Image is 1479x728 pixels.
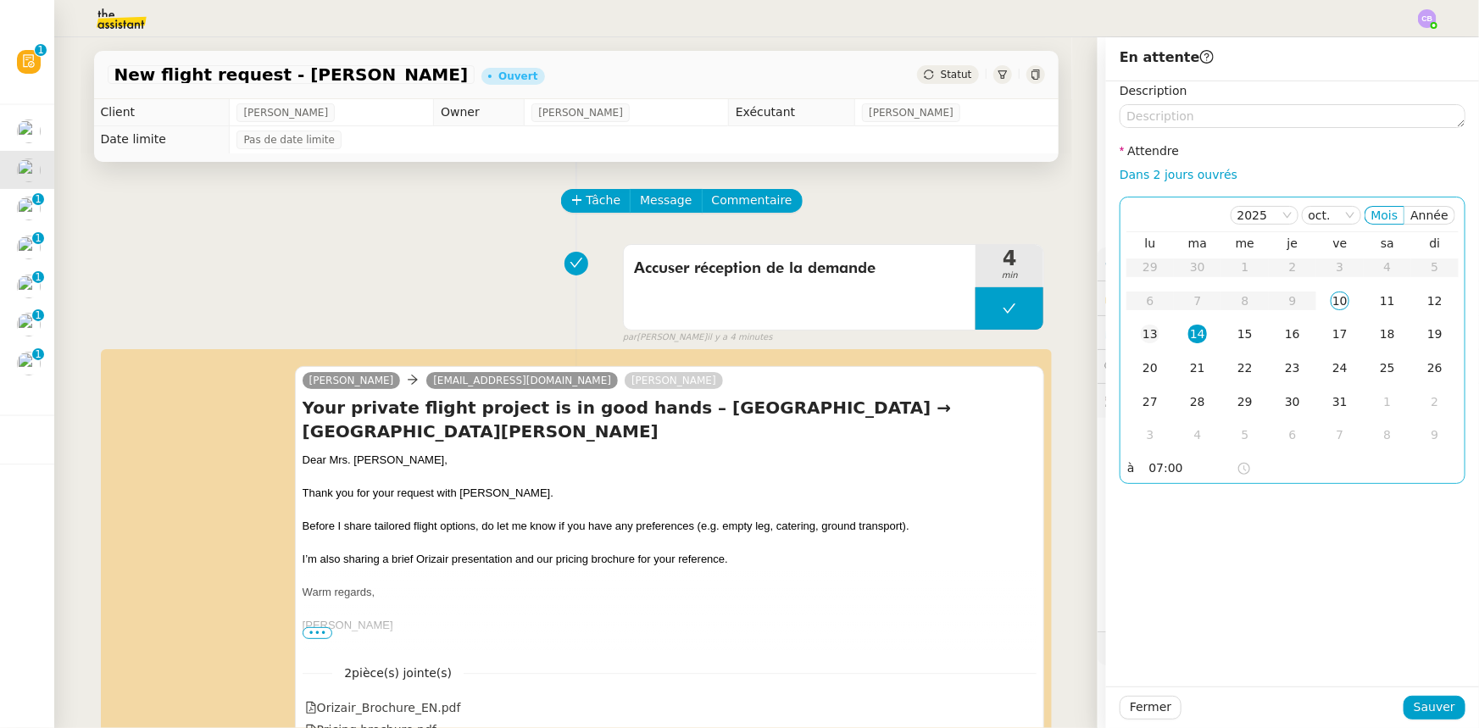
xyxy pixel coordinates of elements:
nz-select-item: oct. [1309,207,1354,224]
div: 20 [1141,358,1159,377]
div: 2 [1426,392,1444,411]
div: 18 [1378,325,1397,343]
p: 1 [35,271,42,286]
td: 03/11/2025 [1126,419,1174,453]
span: Tâche [587,191,621,210]
div: ⚙️Procédures [1098,247,1479,281]
nz-select-item: 2025 [1237,207,1292,224]
td: 06/11/2025 [1269,419,1316,453]
button: Sauver [1404,696,1465,720]
td: 22/10/2025 [1221,352,1269,386]
span: 2 [332,664,464,683]
th: mar. [1174,236,1221,251]
div: 22 [1236,358,1254,377]
div: Dear Mrs. [PERSON_NAME], [303,452,1037,469]
td: 27/10/2025 [1126,386,1174,420]
span: il y a 4 minutes [707,331,772,345]
td: 26/10/2025 [1411,352,1459,386]
div: 26 [1426,358,1444,377]
td: 20/10/2025 [1126,352,1174,386]
img: users%2FW4OQjB9BRtYK2an7yusO0WsYLsD3%2Favatar%2F28027066-518b-424c-8476-65f2e549ac29 [17,352,41,375]
span: [EMAIL_ADDRESS][DOMAIN_NAME] [433,375,611,386]
div: 7 [1331,425,1349,444]
img: users%2FRqsVXU4fpmdzH7OZdqyP8LuLV9O2%2Favatar%2F0d6ec0de-1f9c-4f7b-9412-5ce95fe5afa7 [17,119,41,143]
td: 12/10/2025 [1411,285,1459,319]
nz-badge-sup: 1 [32,271,44,283]
div: 🔐Données client [1098,281,1479,314]
div: 🕵️Autres demandes en cours 19 [1098,384,1479,417]
span: Pas de date limite [243,131,335,148]
span: Warm regards, [303,586,375,598]
div: 5 [1236,425,1254,444]
div: 16 [1283,325,1302,343]
td: 14/10/2025 [1174,318,1221,352]
td: 29/10/2025 [1221,386,1269,420]
div: 10 [1331,292,1349,310]
div: 27 [1141,392,1159,411]
div: 🧴Autres [1098,632,1479,665]
div: 19 [1426,325,1444,343]
div: Ouvert [498,71,537,81]
td: 24/10/2025 [1316,352,1364,386]
th: lun. [1126,236,1174,251]
td: 11/10/2025 [1364,285,1411,319]
span: 💬 [1104,359,1213,373]
span: 🔐 [1104,288,1215,308]
img: users%2FC9SBsJ0duuaSgpQFj5LgoEX8n0o2%2Favatar%2Fec9d51b8-9413-4189-adfb-7be4d8c96a3c [17,313,41,336]
span: 🕵️ [1104,393,1322,407]
td: 15/10/2025 [1221,318,1269,352]
td: Owner [434,99,525,126]
td: 21/10/2025 [1174,352,1221,386]
img: users%2FC9SBsJ0duuaSgpQFj5LgoEX8n0o2%2Favatar%2Fec9d51b8-9413-4189-adfb-7be4d8c96a3c [17,158,41,182]
img: users%2FC9SBsJ0duuaSgpQFj5LgoEX8n0o2%2Favatar%2Fec9d51b8-9413-4189-adfb-7be4d8c96a3c [17,236,41,259]
a: [PERSON_NAME] [625,373,723,388]
img: users%2FC9SBsJ0duuaSgpQFj5LgoEX8n0o2%2Favatar%2Fec9d51b8-9413-4189-adfb-7be4d8c96a3c [17,197,41,220]
td: 05/11/2025 [1221,419,1269,453]
span: [PERSON_NAME] [869,104,954,121]
span: Fermer [1130,697,1171,717]
div: 3 [1141,425,1159,444]
div: 28 [1188,392,1207,411]
span: 4 [976,248,1043,269]
span: Before I share tailored flight options, do let me know if you have any preferences (e.g. empty le... [303,520,909,532]
div: Orizair_Brochure_EN.pdf [305,698,461,718]
td: 30/10/2025 [1269,386,1316,420]
td: 23/10/2025 [1269,352,1316,386]
td: 02/11/2025 [1411,386,1459,420]
div: 15 [1236,325,1254,343]
a: [PERSON_NAME] [303,373,401,388]
span: Sauver [1414,697,1455,717]
div: 21 [1188,358,1207,377]
img: svg [1418,9,1437,28]
span: New flight request - [PERSON_NAME] [114,66,469,83]
td: 17/10/2025 [1316,318,1364,352]
button: Fermer [1120,696,1182,720]
div: 11 [1378,292,1397,310]
td: 04/11/2025 [1174,419,1221,453]
p: 1 [35,309,42,325]
button: Message [630,189,702,213]
span: à [1127,458,1135,478]
span: Thank you for your request with [PERSON_NAME]. [303,486,553,499]
td: 09/11/2025 [1411,419,1459,453]
nz-badge-sup: 1 [32,232,44,244]
span: Année [1410,208,1448,222]
td: 13/10/2025 [1126,318,1174,352]
div: 30 [1283,392,1302,411]
h4: Your private flight project is in good hands – [GEOGRAPHIC_DATA] → [GEOGRAPHIC_DATA][PERSON_NAME] [303,396,1037,443]
th: dim. [1411,236,1459,251]
span: par [623,331,637,345]
span: I’m also sharing a brief Orizair presentation and our pricing brochure for your reference. [303,553,728,565]
nz-badge-sup: 1 [32,348,44,360]
span: 🧴 [1104,642,1157,655]
div: 24 [1331,358,1349,377]
div: 13 [1141,325,1159,343]
span: En attente [1120,49,1214,65]
div: 6 [1283,425,1302,444]
td: 16/10/2025 [1269,318,1316,352]
div: 9 [1426,425,1444,444]
div: 29 [1236,392,1254,411]
a: Dans 2 jours ouvrés [1120,168,1237,181]
td: Date limite [94,126,230,153]
span: Statut [941,69,972,81]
